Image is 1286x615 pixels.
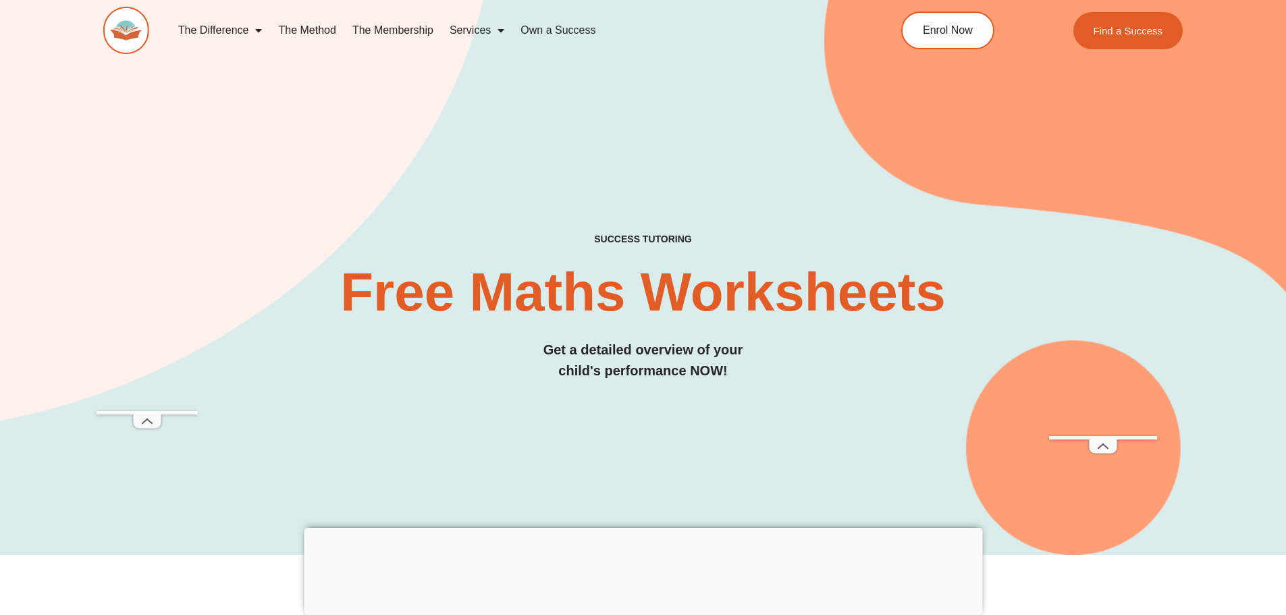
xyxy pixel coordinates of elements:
[901,11,994,49] a: Enrol Now
[1094,26,1163,36] span: Find a Success
[923,25,973,36] span: Enrol Now
[1218,550,1286,615] iframe: Chat Widget
[270,15,344,46] a: The Method
[441,15,512,46] a: Services
[103,265,1183,319] h2: Free Maths Worksheets​
[103,340,1183,381] h3: Get a detailed overview of your child's performance NOW!
[1049,31,1157,436] iframe: Advertisement
[1073,12,1183,49] a: Find a Success
[512,15,604,46] a: Own a Success
[103,234,1183,245] h4: SUCCESS TUTORING​
[97,31,198,411] iframe: Advertisement
[170,15,271,46] a: The Difference
[170,15,840,46] nav: Menu
[344,15,441,46] a: The Membership
[304,528,982,612] iframe: Advertisement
